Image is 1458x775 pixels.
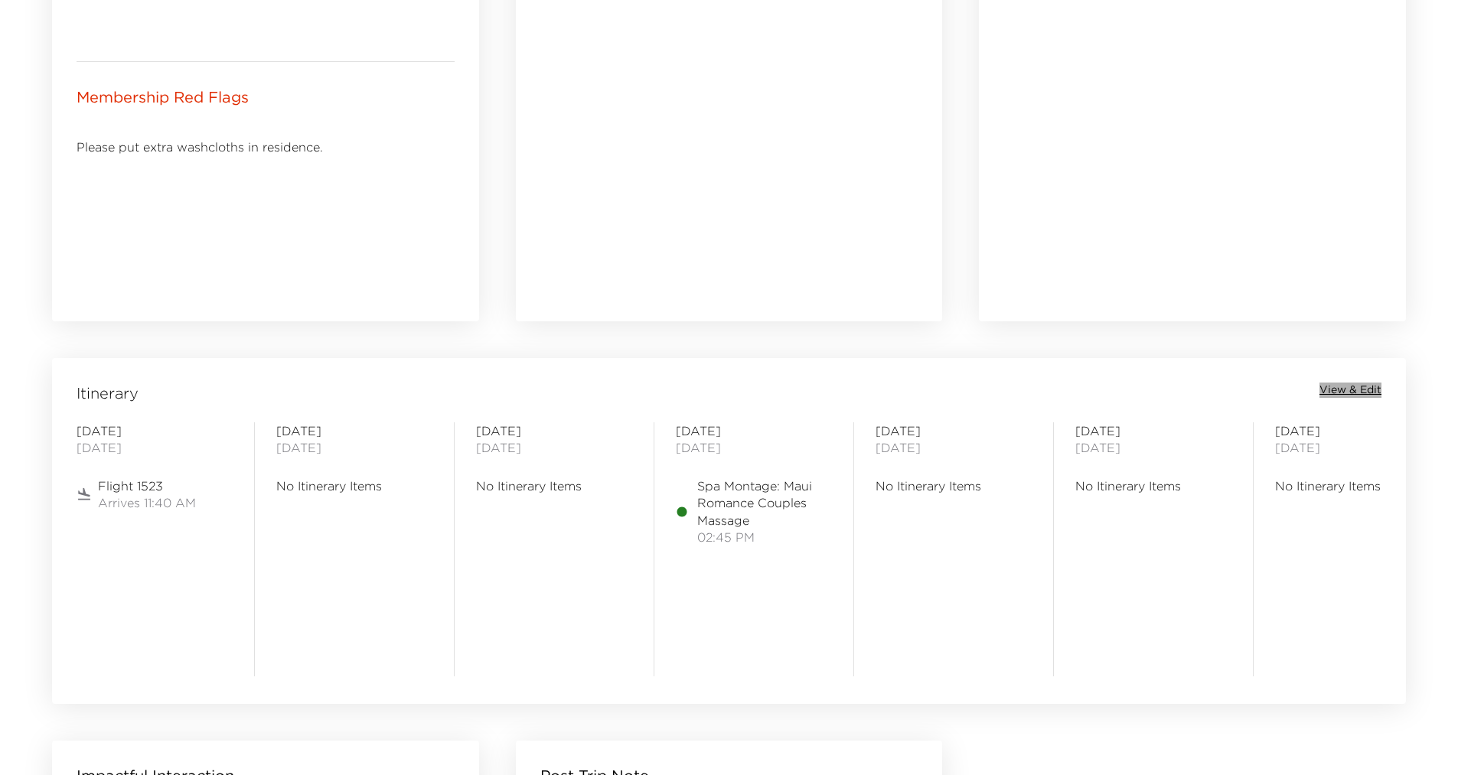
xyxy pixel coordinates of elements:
[476,422,632,439] span: [DATE]
[276,422,432,439] span: [DATE]
[476,439,632,456] span: [DATE]
[1275,477,1431,494] span: No Itinerary Items
[98,494,196,511] span: Arrives 11:40 AM
[276,439,432,456] span: [DATE]
[876,477,1032,494] span: No Itinerary Items
[77,383,139,404] span: Itinerary
[1075,477,1231,494] span: No Itinerary Items
[276,477,432,494] span: No Itinerary Items
[1275,439,1431,456] span: [DATE]
[77,138,455,155] p: Please put extra washcloths in residence.
[77,439,233,456] span: [DATE]
[476,477,632,494] span: No Itinerary Items
[98,477,196,494] span: Flight 1523
[697,477,832,529] span: Spa Montage: Maui Romance Couples Massage
[876,439,1032,456] span: [DATE]
[1275,422,1431,439] span: [DATE]
[77,86,249,108] p: Membership Red Flags
[676,439,832,456] span: [DATE]
[77,422,233,439] span: [DATE]
[1075,422,1231,439] span: [DATE]
[1075,439,1231,456] span: [DATE]
[876,422,1032,439] span: [DATE]
[697,529,832,545] span: 02:45 PM
[1319,383,1381,398] button: View & Edit
[676,422,832,439] span: [DATE]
